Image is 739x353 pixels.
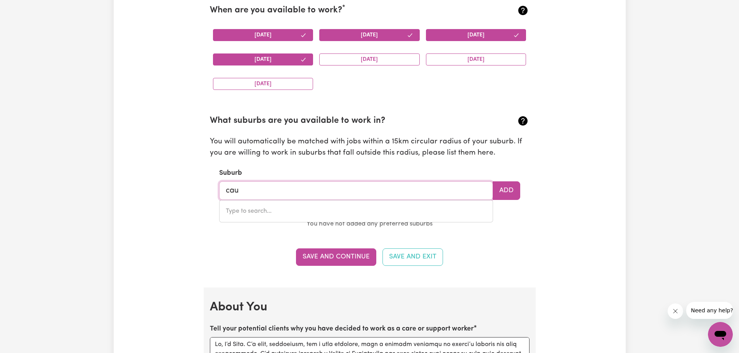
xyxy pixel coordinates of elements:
[219,200,493,222] div: menu-options
[210,136,530,159] p: You will automatically be matched with jobs within a 15km circular radius of your suburb. If you ...
[668,303,683,319] iframe: Close message
[426,29,526,41] button: [DATE]
[5,5,47,12] span: Need any help?
[210,324,474,334] label: Tell your potential clients why you have decided to work as a care or support worker
[686,302,733,319] iframe: Message from company
[319,53,420,65] button: [DATE]
[493,181,520,200] button: Add to preferred suburbs
[319,29,420,41] button: [DATE]
[210,300,530,315] h2: About You
[213,29,313,41] button: [DATE]
[210,116,476,126] h2: What suburbs are you available to work in?
[382,248,443,265] button: Save and Exit
[213,78,313,90] button: [DATE]
[219,168,242,178] label: Suburb
[219,181,493,200] input: e.g. North Bondi, New South Wales
[213,53,313,65] button: [DATE]
[306,220,433,227] small: You have not added any preferred suburbs
[708,322,733,347] iframe: Button to launch messaging window
[426,53,526,65] button: [DATE]
[296,248,376,265] button: Save and Continue
[210,5,476,16] h2: When are you available to work?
